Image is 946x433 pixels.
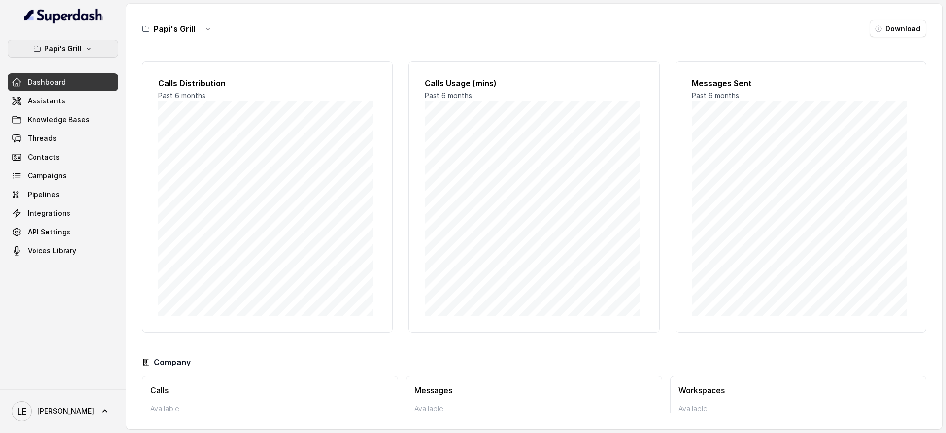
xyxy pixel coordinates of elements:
button: Papi's Grill [8,40,118,58]
span: Threads [28,133,57,143]
a: [PERSON_NAME] [8,398,118,425]
a: Pipelines [8,186,118,203]
span: [PERSON_NAME] [37,406,94,416]
img: light.svg [24,8,103,24]
h3: Company [154,356,191,368]
a: Voices Library [8,242,118,260]
span: Past 6 months [158,91,205,100]
span: Campaigns [28,171,67,181]
a: Integrations [8,204,118,222]
span: Dashboard [28,77,66,87]
span: Pipelines [28,190,60,200]
h3: Messages [414,384,654,396]
h3: Workspaces [678,384,918,396]
span: Past 6 months [425,91,472,100]
a: Assistants [8,92,118,110]
text: LE [17,406,27,417]
h2: Calls Distribution [158,77,376,89]
h3: Papi's Grill [154,23,195,34]
h2: Calls Usage (mins) [425,77,643,89]
p: Papi's Grill [44,43,82,55]
p: Available [678,404,918,414]
span: Assistants [28,96,65,106]
a: Campaigns [8,167,118,185]
span: Knowledge Bases [28,115,90,125]
a: API Settings [8,223,118,241]
span: Voices Library [28,246,76,256]
span: Past 6 months [692,91,739,100]
a: Dashboard [8,73,118,91]
a: Threads [8,130,118,147]
p: Available [414,404,654,414]
a: Contacts [8,148,118,166]
h2: Messages Sent [692,77,910,89]
h3: Calls [150,384,390,396]
span: Integrations [28,208,70,218]
button: Download [870,20,926,37]
a: Knowledge Bases [8,111,118,129]
span: API Settings [28,227,70,237]
span: Contacts [28,152,60,162]
p: Available [150,404,390,414]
